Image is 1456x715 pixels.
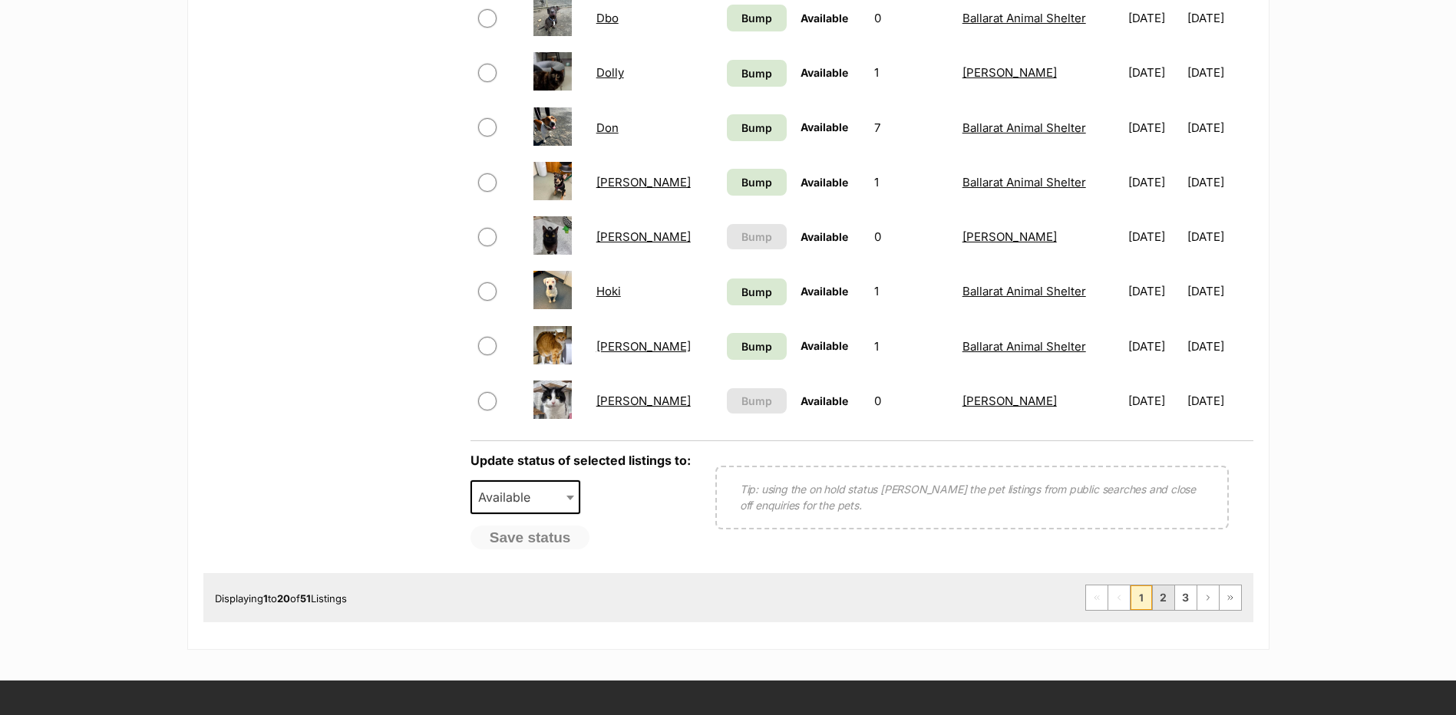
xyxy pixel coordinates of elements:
a: Next page [1197,585,1219,610]
td: [DATE] [1187,156,1251,209]
span: Available [801,394,848,407]
a: Page 3 [1175,585,1197,610]
a: Ballarat Animal Shelter [962,339,1086,354]
span: Available [801,12,848,25]
span: Bump [741,338,772,354]
a: [PERSON_NAME] [596,394,691,408]
a: Bump [727,333,787,360]
span: Available [801,120,848,133]
a: [PERSON_NAME] [596,339,691,354]
span: Displaying to of Listings [215,592,347,605]
td: [DATE] [1187,374,1251,427]
a: Bump [727,5,787,31]
button: Bump [727,224,787,249]
button: Bump [727,388,787,414]
a: Page 2 [1153,585,1174,610]
td: [DATE] [1187,320,1251,373]
p: Tip: using the on hold status [PERSON_NAME] the pet listings from public searches and close off e... [740,481,1204,513]
a: [PERSON_NAME] [596,175,691,189]
a: Dolly [596,65,624,80]
a: [PERSON_NAME] [596,229,691,244]
a: Bump [727,169,787,196]
a: Bump [727,60,787,87]
nav: Pagination [1085,585,1242,611]
label: Update status of selected listings to: [470,453,691,468]
span: Bump [741,174,772,190]
td: 0 [868,210,954,263]
td: 1 [868,265,954,318]
td: [DATE] [1122,46,1186,99]
span: Available [801,66,848,79]
a: Hoki [596,284,621,298]
span: Bump [741,10,772,26]
td: 1 [868,156,954,209]
td: [DATE] [1122,320,1186,373]
button: Save status [470,526,590,550]
span: Previous page [1108,585,1130,610]
td: [DATE] [1122,156,1186,209]
span: Bump [741,284,772,300]
a: Ballarat Animal Shelter [962,120,1086,135]
span: Page 1 [1131,585,1152,610]
span: Bump [741,229,772,245]
a: [PERSON_NAME] [962,65,1057,80]
span: Available [801,176,848,189]
td: 0 [868,374,954,427]
a: Don [596,120,619,135]
td: [DATE] [1187,101,1251,154]
a: [PERSON_NAME] [962,394,1057,408]
span: Bump [741,393,772,409]
span: Available [470,480,581,514]
strong: 1 [263,592,268,605]
td: 1 [868,320,954,373]
td: 1 [868,46,954,99]
a: Bump [727,114,787,141]
a: Dbo [596,11,619,25]
span: Bump [741,120,772,136]
a: Last page [1220,585,1241,610]
td: [DATE] [1122,265,1186,318]
a: Ballarat Animal Shelter [962,11,1086,25]
td: [DATE] [1187,210,1251,263]
td: [DATE] [1187,265,1251,318]
td: [DATE] [1187,46,1251,99]
span: First page [1086,585,1108,610]
strong: 51 [300,592,311,605]
span: Available [472,486,546,508]
a: Bump [727,278,787,305]
td: [DATE] [1122,101,1186,154]
span: Available [801,285,848,298]
a: Ballarat Animal Shelter [962,175,1086,189]
a: [PERSON_NAME] [962,229,1057,244]
td: [DATE] [1122,374,1186,427]
a: Ballarat Animal Shelter [962,284,1086,298]
td: 7 [868,101,954,154]
span: Bump [741,65,772,81]
strong: 20 [277,592,290,605]
span: Available [801,339,848,352]
td: [DATE] [1122,210,1186,263]
span: Available [801,230,848,243]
